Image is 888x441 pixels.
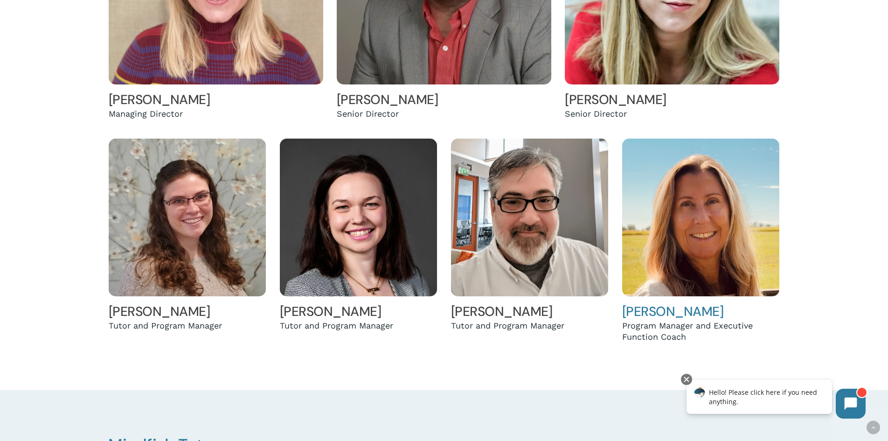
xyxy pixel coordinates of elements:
[280,139,437,296] img: Sophia Matuszewicz
[280,320,437,331] div: Tutor and Program Manager
[109,91,210,108] a: [PERSON_NAME]
[451,320,609,331] div: Tutor and Program Manager
[109,108,323,119] div: Managing Director
[337,91,438,108] a: [PERSON_NAME]
[565,91,666,108] a: [PERSON_NAME]
[565,108,779,119] div: Senior Director
[337,108,551,119] div: Senior Director
[622,139,780,296] img: Jen Eyberg
[451,139,609,296] img: Jason King
[280,303,382,320] a: [PERSON_NAME]
[622,303,724,320] a: [PERSON_NAME]
[109,320,266,331] div: Tutor and Program Manager
[451,303,553,320] a: [PERSON_NAME]
[677,372,875,428] iframe: Chatbot
[622,320,780,343] div: Program Manager and Executive Function Coach
[109,139,266,296] img: Holly Andreassen
[109,303,210,320] a: [PERSON_NAME]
